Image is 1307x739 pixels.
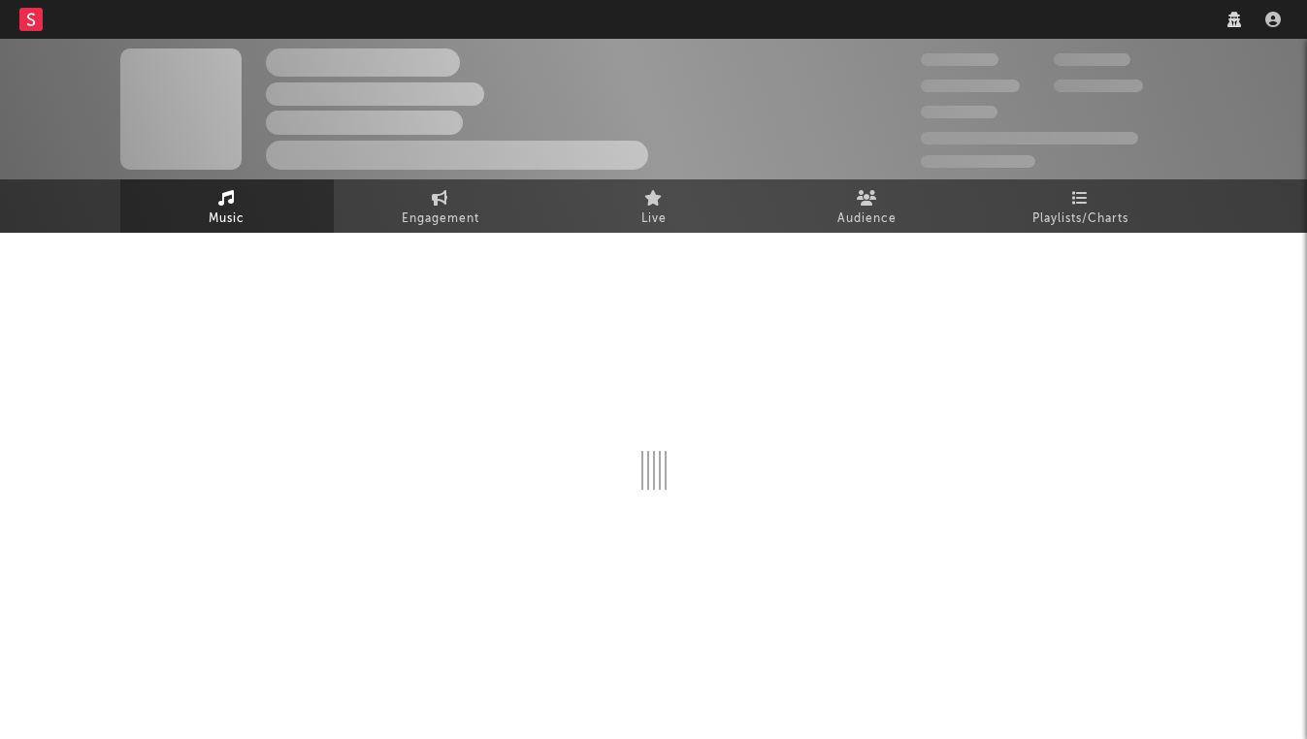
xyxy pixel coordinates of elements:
span: 100,000 [1054,53,1130,66]
span: Engagement [402,208,479,231]
a: Live [547,179,761,233]
span: Live [641,208,667,231]
span: 300,000 [921,53,998,66]
span: Playlists/Charts [1032,208,1128,231]
a: Engagement [334,179,547,233]
a: Audience [761,179,974,233]
span: Jump Score: 85.0 [921,155,1035,168]
span: 50,000,000 Monthly Listeners [921,132,1138,145]
span: 1,000,000 [1054,80,1143,92]
span: Audience [837,208,897,231]
span: 50,000,000 [921,80,1020,92]
span: 100,000 [921,106,997,118]
a: Music [120,179,334,233]
a: Playlists/Charts [974,179,1188,233]
span: Music [209,208,245,231]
